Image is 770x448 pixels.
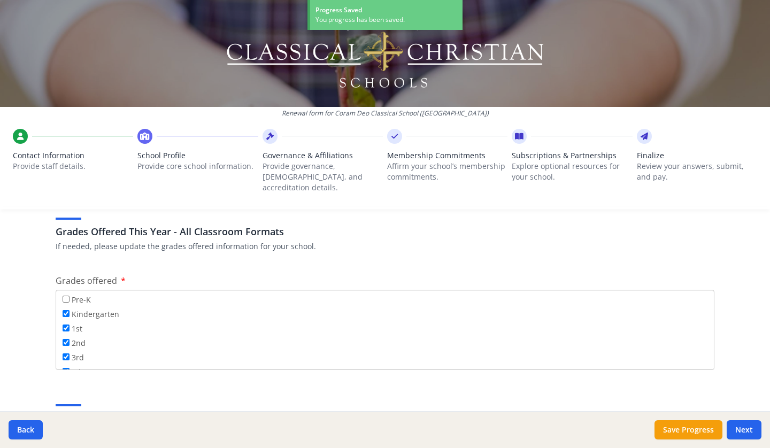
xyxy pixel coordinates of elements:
span: Governance & Affiliations [263,150,383,161]
span: School Profile [137,150,258,161]
h3: Grades Offered This Year - All Classroom Formats [56,224,714,239]
span: Finalize [637,150,757,161]
label: 2nd [63,337,86,349]
input: Pre-K [63,296,70,303]
span: Contact Information [13,150,133,161]
input: 1st [63,325,70,331]
p: Affirm your school’s membership commitments. [387,161,507,182]
button: Back [9,420,43,439]
p: Provide governance, [DEMOGRAPHIC_DATA], and accreditation details. [263,161,383,193]
p: Explore optional resources for your school. [512,161,632,182]
label: Kindergarten [63,308,119,320]
p: Review your answers, submit, and pay. [637,161,757,182]
input: Kindergarten [63,310,70,317]
div: Progress Saved [315,5,457,15]
input: 2nd [63,339,70,346]
img: Logo [225,16,545,91]
label: 3rd [63,351,84,363]
input: 4th [63,368,70,375]
div: You progress has been saved. [315,15,457,25]
label: 1st [63,322,82,334]
span: Membership Commitments [387,150,507,161]
p: If needed, please update the grades offered information for your school. [56,241,714,252]
button: Save Progress [654,420,722,439]
p: Provide core school information. [137,161,258,172]
input: 3rd [63,353,70,360]
p: Provide staff details. [13,161,133,172]
label: 4th [63,366,83,377]
label: Pre-K [63,293,91,305]
span: Grades offered [56,275,117,287]
button: Next [727,420,761,439]
span: Subscriptions & Partnerships [512,150,632,161]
